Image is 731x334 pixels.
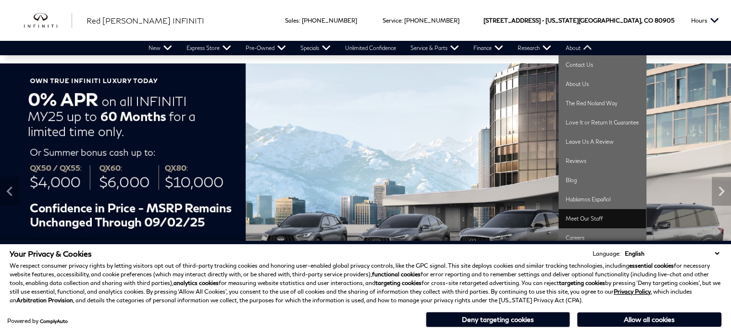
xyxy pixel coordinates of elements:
[559,279,605,286] strong: targeting cookies
[558,94,646,113] a: The Red Noland Way
[466,41,510,55] a: Finance
[403,41,466,55] a: Service & Parts
[404,17,459,24] a: [PHONE_NUMBER]
[712,177,731,206] div: Next
[577,312,721,327] button: Allow all cookies
[558,41,599,55] a: About
[558,74,646,94] a: About Us
[299,17,300,24] span: :
[558,190,646,209] a: Hablamos Español
[558,209,646,228] a: Meet Our Staff
[87,16,204,25] span: Red [PERSON_NAME] INFINITI
[141,41,179,55] a: New
[173,279,219,286] strong: analytics cookies
[558,171,646,190] a: Blog
[622,249,721,258] select: Language Select
[238,41,293,55] a: Pre-Owned
[293,41,338,55] a: Specials
[40,318,68,324] a: ComplyAuto
[16,297,73,304] strong: Arbitration Provision
[285,17,299,24] span: Sales
[510,41,558,55] a: Research
[383,17,401,24] span: Service
[593,251,620,257] div: Language:
[141,41,599,55] nav: Main Navigation
[372,271,421,278] strong: functional cookies
[179,41,238,55] a: Express Store
[558,55,646,74] a: Contact Us
[375,279,421,286] strong: targeting cookies
[483,17,674,24] a: [STREET_ADDRESS] • [US_STATE][GEOGRAPHIC_DATA], CO 80905
[558,132,646,151] a: Leave Us A Review
[558,113,646,132] a: Love It or Return It Guarantee
[87,15,204,26] a: Red [PERSON_NAME] INFINITI
[426,312,570,327] button: Deny targeting cookies
[338,41,403,55] a: Unlimited Confidence
[24,13,72,28] img: INFINITI
[558,228,646,247] a: Careers
[302,17,357,24] a: [PHONE_NUMBER]
[7,318,68,324] div: Powered by
[24,13,72,28] a: infiniti
[10,261,721,305] p: We respect consumer privacy rights by letting visitors opt out of third-party tracking cookies an...
[629,262,674,269] strong: essential cookies
[401,17,403,24] span: :
[614,288,651,295] a: Privacy Policy
[10,249,92,258] span: Your Privacy & Cookies
[558,151,646,171] a: Reviews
